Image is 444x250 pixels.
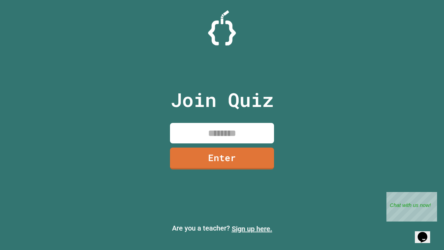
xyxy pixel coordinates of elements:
a: Enter [170,148,274,169]
iframe: chat widget [386,192,437,222]
img: Logo.svg [208,10,236,45]
p: Join Quiz [171,85,274,114]
a: Sign up here. [232,225,272,233]
iframe: chat widget [415,222,437,243]
p: Are you a teacher? [6,223,438,234]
